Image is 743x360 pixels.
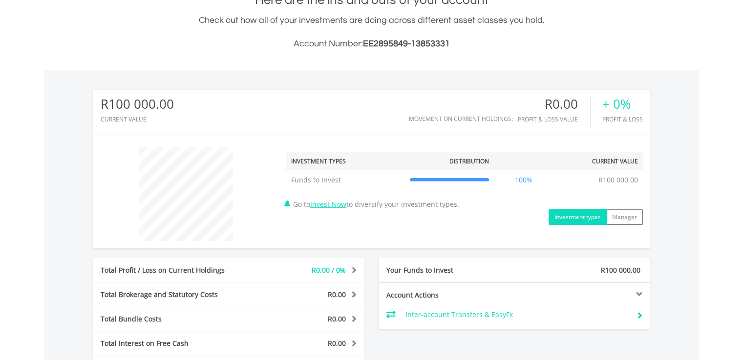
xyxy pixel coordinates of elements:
span: R0.00 [328,314,346,323]
div: R100 000.00 [101,97,174,111]
button: Manager [606,209,643,225]
td: Inter-account Transfers & EasyFx [405,307,629,322]
span: R0.00 [328,339,346,348]
div: CURRENT VALUE [101,116,174,122]
span: R0.00 [328,290,346,299]
div: Total Bundle Costs [93,314,252,324]
td: 100% [494,170,553,190]
div: Total Interest on Free Cash [93,339,252,348]
div: Go to to diversify your investment types. [279,142,650,225]
div: Movement on Current Holdings: [409,116,513,122]
div: Distribution [449,157,489,165]
a: Invest Now [310,200,346,209]
span: R100 000.00 [601,265,640,275]
div: Profit & Loss [602,116,643,122]
span: R0.00 / 0% [312,265,346,275]
div: Check out how all of your investments are doing across different asset classes you hold. [93,14,650,51]
div: + 0% [602,97,643,111]
div: Profit & Loss Value [518,116,590,122]
div: Total Profit / Loss on Current Holdings [93,265,252,275]
button: Investment types [549,209,607,225]
div: Account Actions [379,290,515,300]
span: EE2895849-13853331 [363,39,450,48]
th: Current Value [553,152,643,170]
div: Your Funds to Invest [379,265,515,275]
div: Total Brokerage and Statutory Costs [93,290,252,300]
h3: Account Number: [93,37,650,51]
th: Investment Types [286,152,405,170]
td: R100 000.00 [594,170,643,190]
td: Funds to Invest [286,170,405,190]
div: R0.00 [518,97,590,111]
